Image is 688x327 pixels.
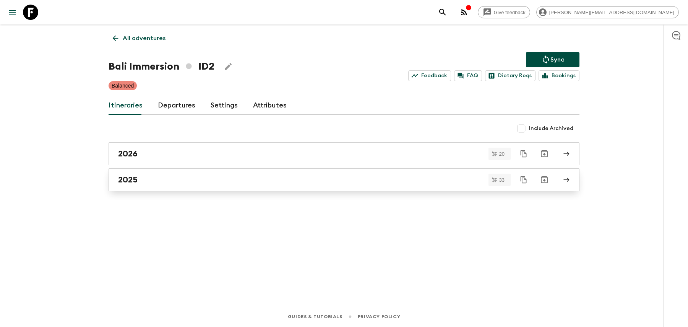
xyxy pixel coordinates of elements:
[539,70,579,81] a: Bookings
[408,70,451,81] a: Feedback
[109,96,143,115] a: Itineraries
[118,149,138,159] h2: 2026
[529,125,573,132] span: Include Archived
[109,142,579,165] a: 2026
[253,96,287,115] a: Attributes
[109,59,214,74] h1: Bali Immersion ID2
[495,151,509,156] span: 20
[495,177,509,182] span: 33
[550,55,564,64] p: Sync
[485,70,535,81] a: Dietary Reqs
[221,59,236,74] button: Edit Adventure Title
[358,312,400,321] a: Privacy Policy
[517,173,531,187] button: Duplicate
[526,52,579,67] button: Sync adventure departures to the booking engine
[109,168,579,191] a: 2025
[211,96,238,115] a: Settings
[490,10,530,15] span: Give feedback
[454,70,482,81] a: FAQ
[536,6,679,18] div: [PERSON_NAME][EMAIL_ADDRESS][DOMAIN_NAME]
[478,6,530,18] a: Give feedback
[118,175,138,185] h2: 2025
[5,5,20,20] button: menu
[109,31,170,46] a: All adventures
[517,147,531,161] button: Duplicate
[288,312,342,321] a: Guides & Tutorials
[435,5,450,20] button: search adventures
[537,172,552,187] button: Archive
[158,96,195,115] a: Departures
[123,34,166,43] p: All adventures
[112,82,134,89] p: Balanced
[537,146,552,161] button: Archive
[545,10,678,15] span: [PERSON_NAME][EMAIL_ADDRESS][DOMAIN_NAME]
